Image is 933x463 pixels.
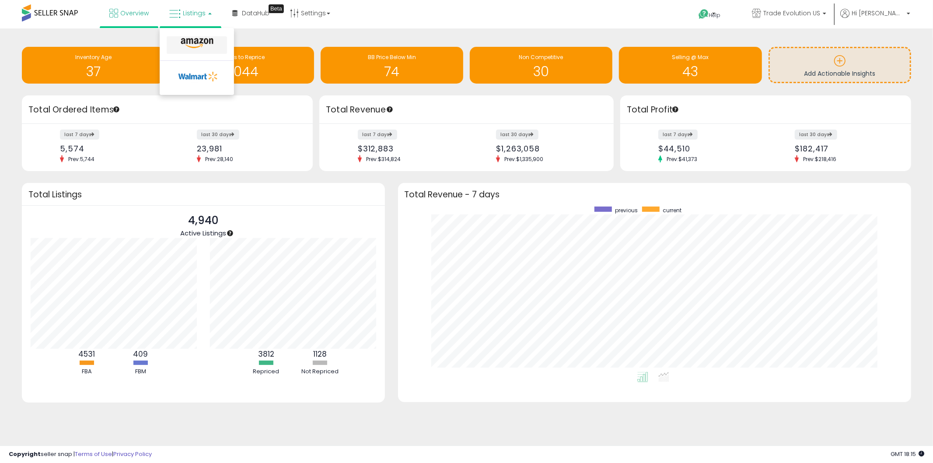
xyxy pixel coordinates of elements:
[313,349,327,359] b: 1128
[496,130,538,140] label: last 30 days
[698,9,709,20] i: Get Help
[615,207,638,214] span: previous
[258,349,274,359] b: 3812
[220,53,265,61] span: Needs to Reprice
[519,53,563,61] span: Non Competitive
[321,47,463,84] a: BB Price Below Min 74
[114,368,167,376] div: FBM
[64,155,99,163] span: Prev: 5,744
[672,53,709,61] span: Selling @ Max
[269,4,284,13] div: Tooltip anchor
[770,48,910,82] a: Add Actionable Insights
[183,9,206,18] span: Listings
[75,53,112,61] span: Inventory Age
[799,155,841,163] span: Prev: $218,416
[662,155,702,163] span: Prev: $41,373
[500,155,548,163] span: Prev: $1,335,900
[627,104,905,116] h3: Total Profit
[671,105,679,113] div: Tooltip anchor
[197,130,239,140] label: last 30 days
[28,191,378,198] h3: Total Listings
[619,47,762,84] a: Selling @ Max 43
[294,368,346,376] div: Not Repriced
[804,69,875,78] span: Add Actionable Insights
[362,155,405,163] span: Prev: $314,824
[171,47,314,84] a: Needs to Reprice 2044
[474,64,608,79] h1: 30
[368,53,416,61] span: BB Price Below Min
[226,229,234,237] div: Tooltip anchor
[795,130,837,140] label: last 30 days
[201,155,238,163] span: Prev: 28,140
[180,228,226,238] span: Active Listings
[197,144,297,153] div: 23,981
[26,64,160,79] h1: 37
[623,64,757,79] h1: 43
[470,47,612,84] a: Non Competitive 30
[358,130,397,140] label: last 7 days
[60,130,99,140] label: last 7 days
[658,130,698,140] label: last 7 days
[78,349,95,359] b: 4531
[133,349,148,359] b: 409
[242,9,269,18] span: DataHub
[120,9,149,18] span: Overview
[325,64,459,79] h1: 74
[112,105,120,113] div: Tooltip anchor
[405,191,905,198] h3: Total Revenue - 7 days
[28,104,306,116] h3: Total Ordered Items
[60,144,161,153] div: 5,574
[326,104,607,116] h3: Total Revenue
[496,144,598,153] div: $1,263,058
[840,9,910,28] a: Hi [PERSON_NAME]
[852,9,904,18] span: Hi [PERSON_NAME]
[795,144,895,153] div: $182,417
[358,144,460,153] div: $312,883
[763,9,820,18] span: Trade Evolution US
[60,368,113,376] div: FBA
[240,368,292,376] div: Repriced
[692,2,738,28] a: Help
[175,64,309,79] h1: 2044
[22,47,164,84] a: Inventory Age 37
[658,144,759,153] div: $44,510
[663,207,681,214] span: current
[180,212,226,229] p: 4,940
[709,11,721,19] span: Help
[386,105,394,113] div: Tooltip anchor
